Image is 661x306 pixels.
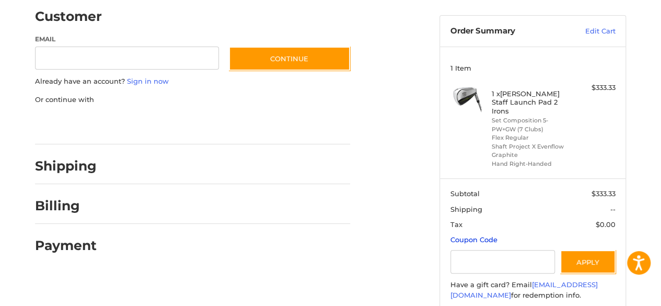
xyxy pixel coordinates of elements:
input: Gift Certificate or Coupon Code [450,250,555,274]
h2: Billing [35,198,96,214]
span: $333.33 [592,189,616,198]
h2: Customer [35,8,102,25]
span: Shipping [450,205,482,213]
h2: Payment [35,237,97,254]
button: Continue [229,47,350,71]
iframe: PayPal-paypal [32,115,110,134]
p: Or continue with [35,95,350,105]
iframe: PayPal-paylater [120,115,199,134]
iframe: PayPal-venmo [209,115,287,134]
h2: Shipping [35,158,97,174]
a: Coupon Code [450,235,497,244]
button: Apply [560,250,616,274]
div: $333.33 [574,83,616,93]
label: Email [35,35,219,44]
h3: Order Summary [450,26,563,37]
div: Have a gift card? Email for redemption info. [450,280,616,300]
li: Shaft Project X Evenflow Graphite [492,142,572,160]
p: Already have an account? [35,76,350,87]
li: Flex Regular [492,133,572,142]
span: $0.00 [596,220,616,229]
a: Sign in now [127,77,169,85]
h4: 1 x [PERSON_NAME] Staff Launch Pad 2 Irons [492,89,572,115]
a: Edit Cart [563,26,616,37]
span: -- [610,205,616,213]
a: [EMAIL_ADDRESS][DOMAIN_NAME] [450,280,598,299]
span: Tax [450,220,462,229]
li: Set Composition 5-PW+GW (7 Clubs) [492,116,572,133]
h3: 1 Item [450,64,616,72]
span: Subtotal [450,189,480,198]
li: Hand Right-Handed [492,160,572,168]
